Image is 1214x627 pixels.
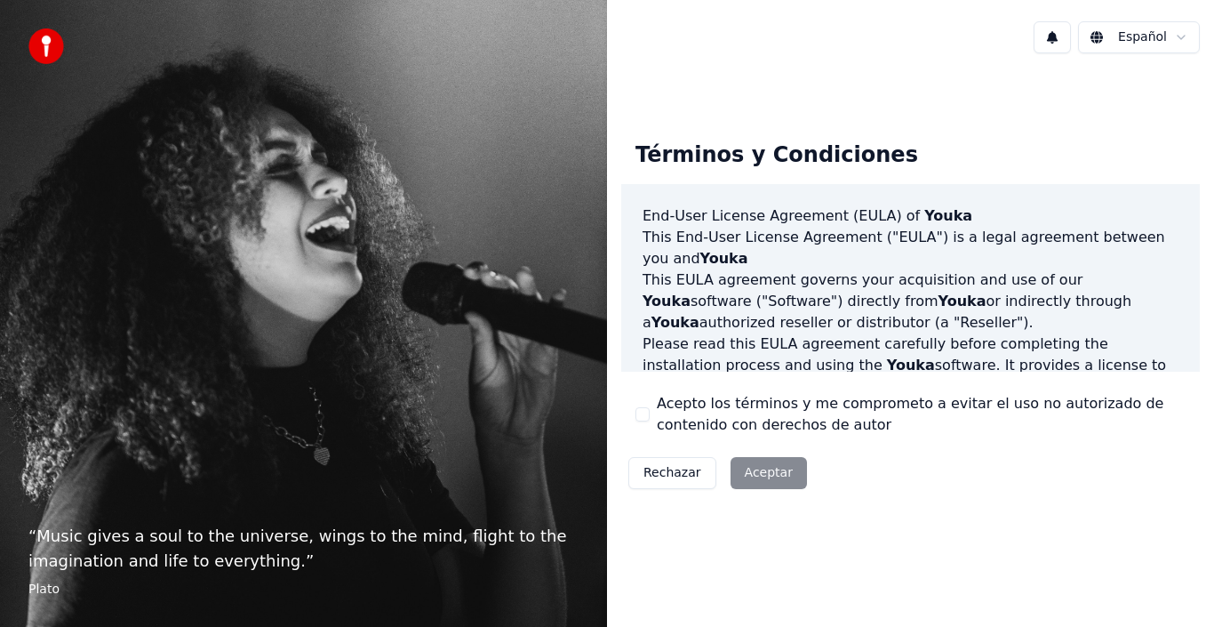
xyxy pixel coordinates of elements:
[628,457,716,489] button: Rechazar
[657,393,1186,436] label: Acepto los términos y me comprometo a evitar el uso no autorizado de contenido con derechos de autor
[621,127,932,184] div: Términos y Condiciones
[643,293,691,309] span: Youka
[643,334,1178,419] p: Please read this EULA agreement carefully before completing the installation process and using th...
[28,581,579,599] footer: Plato
[643,269,1178,334] p: This EULA agreement governs your acquisition and use of our software ("Software") directly from o...
[651,314,699,331] span: Youka
[643,205,1178,227] h3: End-User License Agreement (EULA) of
[643,227,1178,269] p: This End-User License Agreement ("EULA") is a legal agreement between you and
[887,357,935,374] span: Youka
[938,293,986,309] span: Youka
[28,524,579,574] p: “ Music gives a soul to the universe, wings to the mind, flight to the imagination and life to ev...
[924,207,972,224] span: Youka
[700,250,748,267] span: Youka
[28,28,64,64] img: youka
